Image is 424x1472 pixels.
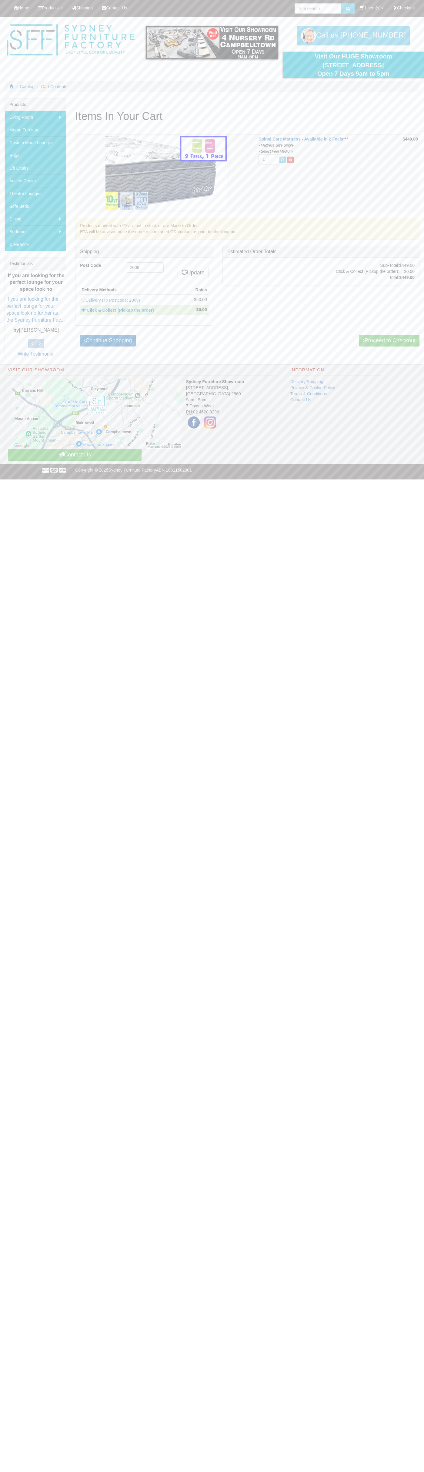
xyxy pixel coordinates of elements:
a: 1 item(s) [355,0,388,15]
label: Post Code [75,262,121,268]
a: Dining [5,213,66,225]
a: Sydney Furniture Factory [108,468,156,472]
a: Proceed to Checkout [359,335,419,347]
img: Click to activate map [12,379,182,449]
b: If you are looking for the perfect lounge for your space look no [8,273,65,292]
span: Products [42,5,58,10]
a: Click & Collect (Pickup the order) [85,308,157,313]
td: $449.00 [399,262,415,268]
p: Copyright © 2025 ABN 18621582901 [75,464,349,476]
h2: Visit Our Showroom [8,368,275,376]
td: $50.00 [187,295,209,305]
td: Sub-Total: [336,262,399,268]
strong: $449.00 [399,275,415,280]
img: showroom.gif [146,26,278,59]
strong: Rates [195,287,207,292]
strong: Delivery Methods [82,287,117,292]
strong: Click & Collect (Pickup the order) [87,308,154,313]
a: Delivery/Shipping [290,379,323,384]
b: by [13,327,19,332]
a: Living Room [5,111,66,124]
h3: Estimated Order Totals [227,249,415,254]
i: - Select Feel Medium [259,149,292,154]
a: Delivery (To Postcode: 2009) [85,298,140,303]
a: Spinal Care Mattress - Available in 2 Feels [259,137,343,141]
span: Contact Us [106,5,127,10]
div: Visit Our HUGE Showroom [STREET_ADDRESS] Open 7 Days 9am to 5pm [287,52,419,78]
a: Rugs [5,149,66,162]
a: If you are looking for the perfect lounge for your space look no further as the Sydney Furniture ... [6,297,65,323]
div: Products marked with *** are not in stock or are Made to Order. ETA will be advised once the orde... [75,218,419,240]
a: Catalog [20,84,35,89]
a: Clearance [5,238,66,251]
a: Custom Made Lounges [5,136,66,149]
span: Home [18,5,29,10]
a: Moran Furniture [5,124,66,136]
strong: Sydney Furniture Showroom [186,379,244,384]
a: Cart Contents [41,84,67,89]
img: Spinal Care Mattress - Available in 2 Feels [105,136,227,210]
img: Facebook [186,415,201,430]
strong: $449.00 [402,137,418,141]
a: Privacy & Cookie Policy [290,385,335,390]
div: Testimonials [5,257,66,270]
p: [PERSON_NAME] [6,327,66,333]
td: Total: [336,274,399,280]
a: Terms & Conditions [290,391,327,396]
a: Checkout [388,0,419,15]
h2: Information [290,368,381,376]
a: Contact Us [290,397,311,402]
i: - Mattress Size Single [259,143,294,148]
a: Lift Chairs [5,162,66,174]
strong: $0.00 [196,307,207,312]
a: Accent Chairs [5,174,66,187]
a: Continue Shopping [80,335,136,347]
h3: Shipping [80,249,209,254]
a: Contact Us [8,449,142,461]
a: Home [9,0,34,15]
a: Sofa Beds [5,200,66,213]
a: Bedroom [5,225,66,238]
a: Theatre Lounges [5,187,66,200]
input: Site search [295,3,341,14]
a: Write Testimonial [18,351,54,356]
abbr: Phone [186,409,193,415]
td: Click & Collect (Pickup the order): [336,268,399,274]
div: Products [5,98,66,111]
img: Sydney Furniture Factory [5,23,137,57]
a: Update [178,267,209,279]
h1: Items In Your Cart [75,110,419,122]
img: Instagram [202,415,218,430]
a: Contact Us [97,0,132,15]
span: Shipping [76,5,93,10]
td: $0.00 [399,268,415,274]
a: Products [34,0,67,15]
a: Shipping [68,0,98,15]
